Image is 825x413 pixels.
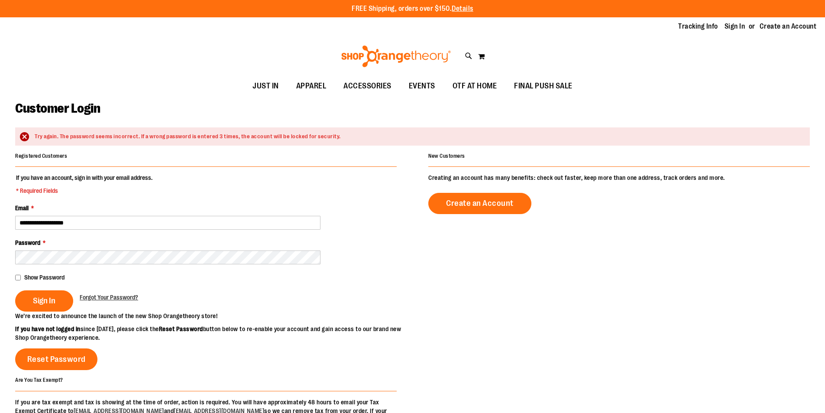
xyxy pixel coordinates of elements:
[505,76,581,96] a: FINAL PUSH SALE
[340,46,452,67] img: Shop Orangetheory
[343,76,391,96] span: ACCESSORIES
[400,76,444,96] a: EVENTS
[15,377,63,383] strong: Are You Tax Exempt?
[80,294,138,301] span: Forgot Your Password?
[27,354,86,364] span: Reset Password
[15,101,100,116] span: Customer Login
[514,76,573,96] span: FINAL PUSH SALE
[15,325,81,332] strong: If you have not logged in
[16,186,152,195] span: * Required Fields
[15,153,67,159] strong: Registered Customers
[428,193,531,214] a: Create an Account
[15,312,413,320] p: We’re excited to announce the launch of the new Shop Orangetheory store!
[452,5,473,13] a: Details
[725,22,745,31] a: Sign In
[15,239,40,246] span: Password
[444,76,506,96] a: OTF AT HOME
[678,22,718,31] a: Tracking Info
[296,76,327,96] span: APPAREL
[244,76,288,96] a: JUST IN
[335,76,400,96] a: ACCESSORIES
[428,173,810,182] p: Creating an account has many benefits: check out faster, keep more than one address, track orders...
[33,296,55,306] span: Sign In
[428,153,465,159] strong: New Customers
[15,348,97,370] a: Reset Password
[159,325,203,332] strong: Reset Password
[15,290,73,312] button: Sign In
[35,133,801,141] div: Try again. The password seems incorrect. If a wrong password is entered 3 times, the account will...
[15,173,153,195] legend: If you have an account, sign in with your email address.
[80,293,138,302] a: Forgot Your Password?
[409,76,435,96] span: EVENTS
[288,76,335,96] a: APPAREL
[252,76,279,96] span: JUST IN
[24,274,65,281] span: Show Password
[352,4,473,14] p: FREE Shipping, orders over $150.
[15,325,413,342] p: since [DATE], please click the button below to re-enable your account and gain access to our bran...
[446,198,514,208] span: Create an Account
[453,76,497,96] span: OTF AT HOME
[15,205,29,211] span: Email
[760,22,817,31] a: Create an Account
